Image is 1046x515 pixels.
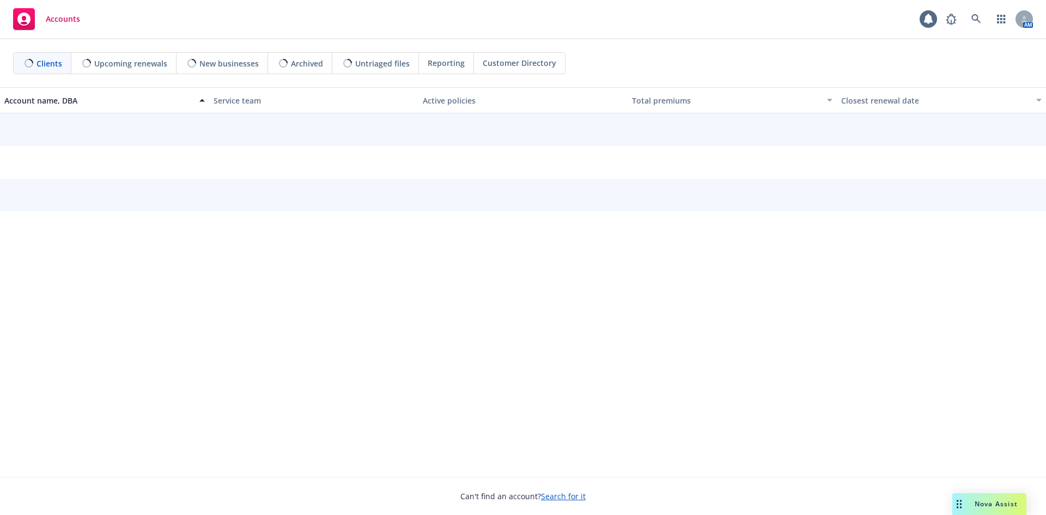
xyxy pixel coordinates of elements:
div: Drag to move [952,493,966,515]
button: Nova Assist [952,493,1026,515]
a: Accounts [9,4,84,34]
a: Report a Bug [940,8,962,30]
div: Account name, DBA [4,95,193,106]
a: Switch app [990,8,1012,30]
button: Total premiums [628,87,837,113]
span: Upcoming renewals [94,58,167,69]
div: Total premiums [632,95,820,106]
span: New businesses [199,58,259,69]
div: Service team [214,95,414,106]
span: Untriaged files [355,58,410,69]
a: Search for it [541,491,586,501]
button: Service team [209,87,418,113]
span: Accounts [46,15,80,23]
span: Archived [291,58,323,69]
a: Search [965,8,987,30]
span: Nova Assist [975,499,1018,508]
button: Active policies [418,87,628,113]
div: Closest renewal date [841,95,1030,106]
span: Reporting [428,57,465,69]
div: Active policies [423,95,623,106]
button: Closest renewal date [837,87,1046,113]
span: Clients [37,58,62,69]
span: Can't find an account? [460,490,586,502]
span: Customer Directory [483,57,556,69]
